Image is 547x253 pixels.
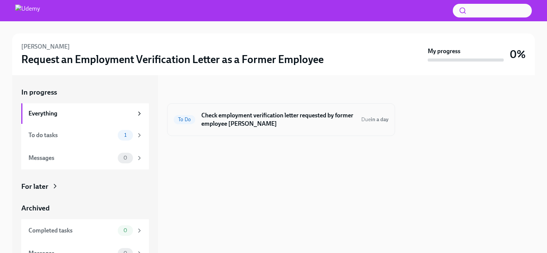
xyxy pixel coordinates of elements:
a: To do tasks1 [21,124,149,147]
div: Everything [28,109,133,118]
div: In progress [167,87,203,97]
a: For later [21,182,149,191]
span: October 1st, 2025 02:00 [361,116,389,123]
a: Archived [21,203,149,213]
img: Udemy [15,5,40,17]
div: Completed tasks [28,226,115,235]
h3: Request an Employment Verification Letter as a Former Employee [21,52,324,66]
a: In progress [21,87,149,97]
a: Completed tasks0 [21,219,149,242]
h6: [PERSON_NAME] [21,43,70,51]
div: Messages [28,154,115,162]
span: Due [361,116,389,123]
a: Messages0 [21,147,149,169]
div: For later [21,182,48,191]
span: 0 [119,228,132,233]
a: Everything [21,103,149,124]
strong: in a day [371,116,389,123]
span: To Do [174,117,195,122]
h6: Check employment verification letter requested by former employee [PERSON_NAME] [201,111,355,128]
span: 1 [120,132,131,138]
h3: 0% [510,47,526,61]
span: 0 [119,155,132,161]
a: To DoCheck employment verification letter requested by former employee [PERSON_NAME]Duein a day [174,110,389,130]
strong: My progress [428,47,460,55]
div: To do tasks [28,131,115,139]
